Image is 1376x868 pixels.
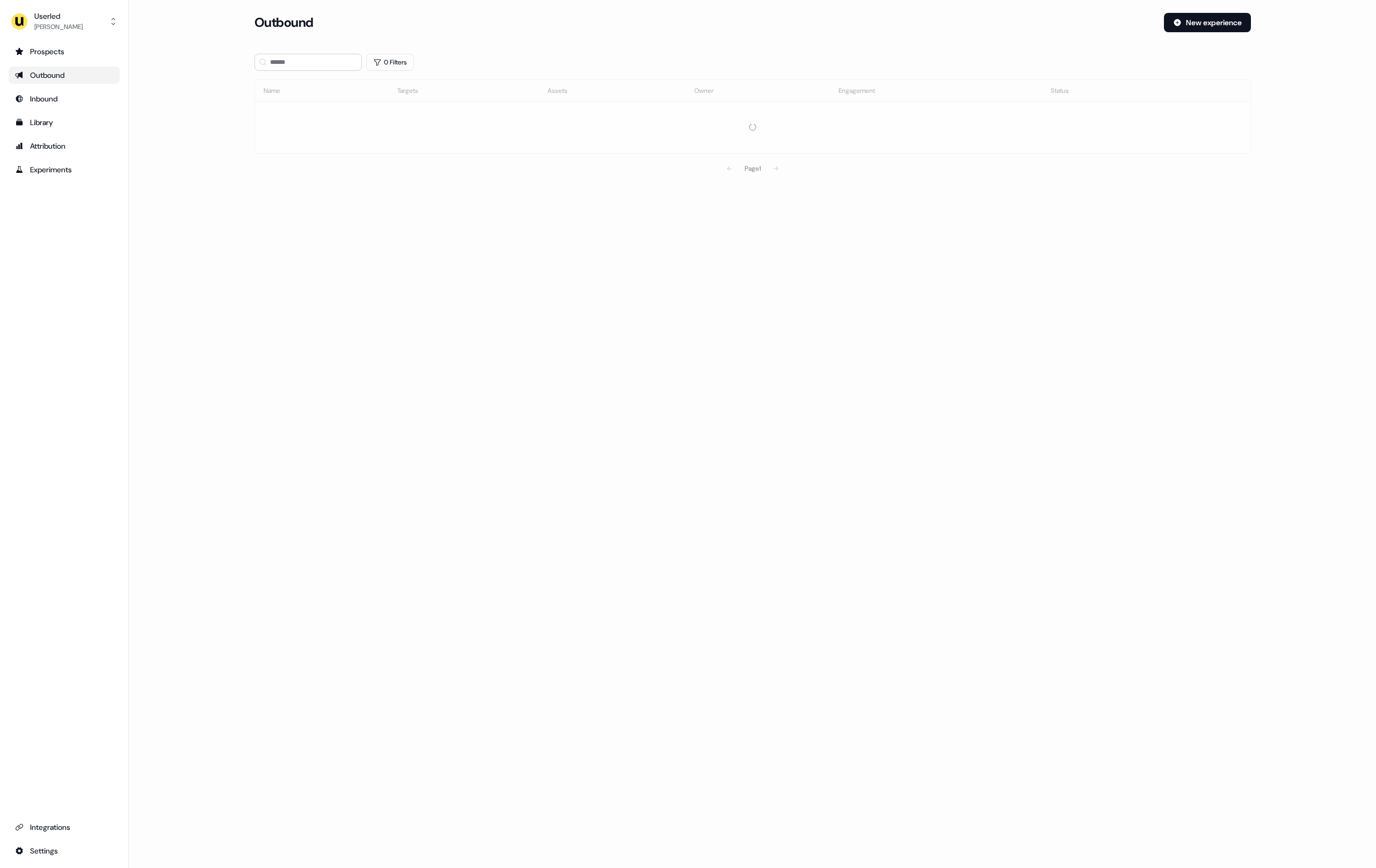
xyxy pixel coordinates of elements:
[254,14,314,31] h3: Outbound
[9,114,120,131] a: Go to templates
[15,164,113,175] div: Experiments
[1164,13,1251,32] button: New experience
[15,141,113,151] div: Attribution
[9,137,120,155] a: Go to attribution
[366,54,414,71] button: 0 Filters
[34,21,83,32] div: [PERSON_NAME]
[9,161,120,178] a: Go to experiments
[34,11,83,21] div: Userled
[15,845,113,856] div: Settings
[15,46,113,57] div: Prospects
[15,93,113,104] div: Inbound
[9,842,120,859] a: Go to integrations
[9,90,120,107] a: Go to Inbound
[9,43,120,60] a: Go to prospects
[9,9,120,34] button: Userled[PERSON_NAME]
[9,67,120,84] a: Go to outbound experience
[9,819,120,836] a: Go to integrations
[15,117,113,128] div: Library
[15,70,113,81] div: Outbound
[15,822,113,833] div: Integrations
